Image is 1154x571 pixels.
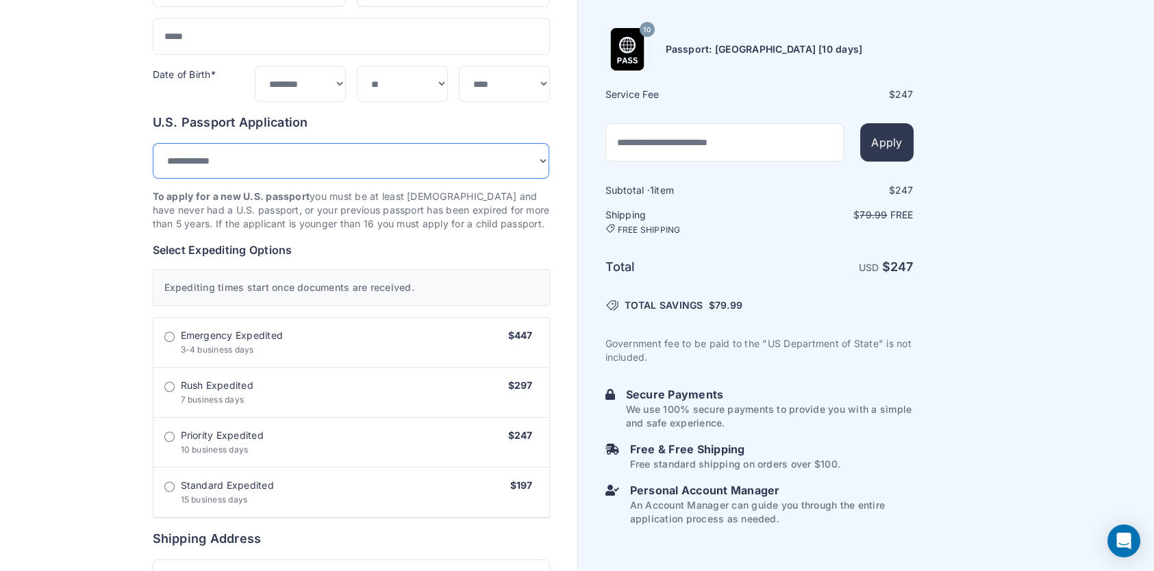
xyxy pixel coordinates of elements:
span: 10 business days [181,444,249,455]
div: $ [761,88,914,101]
p: Government fee to be paid to the "US Department of State" is not included. [605,337,914,364]
span: Free [890,209,914,220]
p: $ [761,208,914,222]
span: $197 [510,479,533,491]
span: 7 business days [181,394,244,405]
span: Emergency Expedited [181,329,284,342]
span: 10 [643,21,650,38]
span: Priority Expedited [181,429,264,442]
h6: Select Expediting Options [153,242,550,258]
h6: Secure Payments [626,386,914,403]
h6: Service Fee [605,88,758,101]
span: 1 [650,184,654,196]
div: Open Intercom Messenger [1107,524,1140,557]
span: 247 [890,259,914,274]
span: 79.99 [715,299,742,311]
div: Expediting times start once documents are received. [153,269,550,306]
span: TOTAL SAVINGS [625,299,703,312]
h6: Total [605,257,758,277]
strong: $ [882,259,914,274]
p: Free standard shipping on orders over $100. [630,457,840,471]
img: Product Name [606,28,649,71]
span: 15 business days [181,494,248,505]
span: $ [709,299,742,312]
p: you must be at least [DEMOGRAPHIC_DATA] and have never had a U.S. passport, or your previous pass... [153,190,550,231]
span: Standard Expedited [181,479,274,492]
strong: To apply for a new U.S. passport [153,190,310,202]
span: USD [859,262,879,273]
span: $297 [508,379,533,391]
h6: Shipping [605,208,758,236]
h6: Subtotal · item [605,183,758,197]
span: 3-4 business days [181,344,254,355]
h6: Personal Account Manager [630,482,914,498]
p: We use 100% secure payments to provide you with a simple and safe experience. [626,403,914,430]
span: 247 [895,88,914,100]
p: An Account Manager can guide you through the entire application process as needed. [630,498,914,526]
button: Apply [860,123,913,162]
span: FREE SHIPPING [618,225,681,236]
span: Rush Expedited [181,379,253,392]
h6: U.S. Passport Application [153,113,550,132]
h6: Passport: [GEOGRAPHIC_DATA] [10 days] [666,42,863,56]
h6: Shipping Address [153,529,550,548]
span: $447 [508,329,533,341]
label: Date of Birth* [153,68,216,80]
span: $247 [508,429,533,441]
span: 79.99 [860,209,887,220]
div: $ [761,183,914,197]
h6: Free & Free Shipping [630,441,840,457]
span: 247 [895,184,914,196]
